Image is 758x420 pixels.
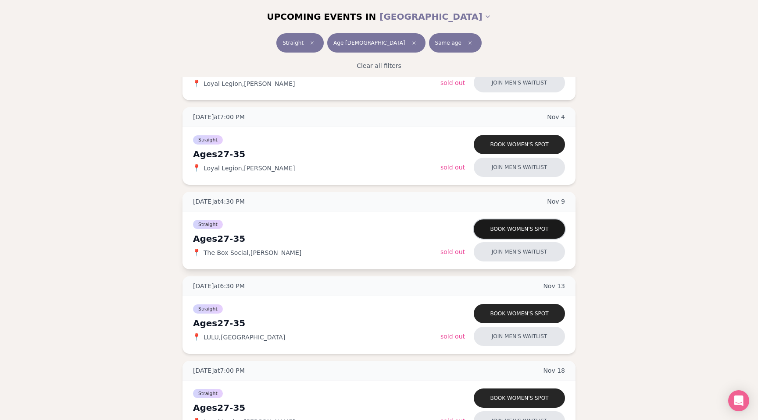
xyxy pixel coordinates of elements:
[543,282,565,290] span: Nov 13
[193,334,200,341] span: 📍
[547,197,565,206] span: Nov 9
[728,390,749,411] div: Open Intercom Messenger
[409,38,419,48] span: Clear age
[193,249,200,256] span: 📍
[440,79,465,86] span: Sold Out
[379,7,491,26] button: [GEOGRAPHIC_DATA]
[204,333,285,342] span: LULU , [GEOGRAPHIC_DATA]
[193,366,245,375] span: [DATE] at 7:00 PM
[327,33,425,53] button: Age [DEMOGRAPHIC_DATA]Clear age
[276,33,324,53] button: StraightClear event type filter
[440,164,465,171] span: Sold Out
[267,11,376,23] span: UPCOMING EVENTS IN
[307,38,318,48] span: Clear event type filter
[474,242,565,261] button: Join men's waitlist
[193,220,223,229] span: Straight
[193,317,440,329] div: Ages 27-35
[193,389,223,398] span: Straight
[204,79,295,88] span: Loyal Legion , [PERSON_NAME]
[193,197,245,206] span: [DATE] at 4:30 PM
[440,248,465,255] span: Sold Out
[193,304,223,314] span: Straight
[547,113,565,121] span: Nov 4
[474,73,565,92] button: Join men's waitlist
[351,56,407,75] button: Clear all filters
[474,304,565,323] button: Book women's spot
[193,165,200,172] span: 📍
[429,33,482,53] button: Same ageClear preference
[474,135,565,154] button: Book women's spot
[543,366,565,375] span: Nov 18
[474,388,565,408] button: Book women's spot
[282,39,304,46] span: Straight
[204,248,301,257] span: The Box Social , [PERSON_NAME]
[193,233,440,245] div: Ages 27-35
[193,148,440,160] div: Ages 27-35
[193,402,440,414] div: Ages 27-35
[474,158,565,177] button: Join men's waitlist
[193,282,245,290] span: [DATE] at 6:30 PM
[193,113,245,121] span: [DATE] at 7:00 PM
[440,333,465,340] span: Sold Out
[435,39,461,46] span: Same age
[333,39,405,46] span: Age [DEMOGRAPHIC_DATA]
[474,327,565,346] button: Join men's waitlist
[204,164,295,173] span: Loyal Legion , [PERSON_NAME]
[474,219,565,239] button: Book women's spot
[465,38,476,48] span: Clear preference
[193,135,223,145] span: Straight
[193,80,200,87] span: 📍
